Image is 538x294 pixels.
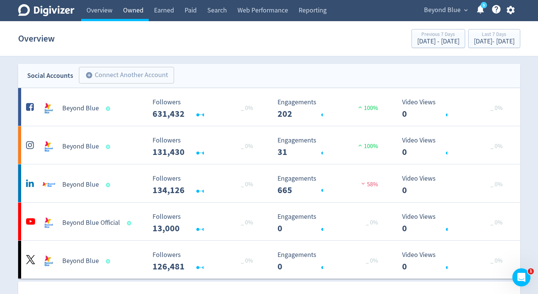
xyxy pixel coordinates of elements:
a: Beyond Blue Official undefinedBeyond Blue Official Followers --- _ 0% Followers 13,000 Engagement... [18,203,520,240]
span: _ 0% [490,257,503,265]
span: 58% [359,181,378,188]
img: Beyond Blue Official undefined [41,215,56,231]
span: _ 0% [490,219,503,226]
h1: Overview [18,26,55,51]
span: Data last synced: 29 Sep 2025, 4:02pm (AEST) [106,259,112,263]
svg: Followers --- [149,99,262,119]
img: Beyond Blue undefined [41,177,56,192]
div: [DATE] - [DATE] [474,38,515,45]
div: Previous 7 Days [417,32,459,38]
div: Social Accounts [27,70,73,81]
span: _ 0% [241,257,253,265]
span: Data last synced: 29 Sep 2025, 1:02pm (AEST) [106,107,112,111]
span: _ 0% [241,219,253,226]
img: negative-performance.svg [359,181,367,186]
text: 5 [483,3,484,8]
span: _ 0% [490,181,503,188]
button: Previous 7 Days[DATE] - [DATE] [412,29,465,48]
span: Data last synced: 29 Sep 2025, 8:03am (AEST) [106,183,112,187]
iframe: Intercom live chat [512,268,530,286]
a: Beyond Blue undefinedBeyond Blue Followers --- _ 0% Followers 631,432 Engagements 202 Engagements... [18,88,520,126]
span: _ 0% [241,104,253,112]
h5: Beyond Blue [62,180,99,189]
button: Connect Another Account [79,67,174,84]
h5: Beyond Blue [62,104,99,113]
a: 5 [481,2,487,8]
svg: Video Views 0 [398,213,512,233]
span: Data last synced: 29 Sep 2025, 12:02am (AEST) [127,221,133,225]
span: _ 0% [366,257,378,265]
svg: Followers --- [149,175,262,195]
span: _ 0% [241,181,253,188]
span: Beyond Blue [424,4,461,16]
a: Connect Another Account [73,68,174,84]
h5: Beyond Blue [62,257,99,266]
span: 100% [356,104,378,112]
span: Data last synced: 29 Sep 2025, 8:03am (AEST) [106,145,112,149]
h5: Beyond Blue Official [62,218,120,227]
img: Beyond Blue undefined [41,254,56,269]
svg: Video Views 0 [398,137,512,157]
span: _ 0% [241,142,253,150]
svg: Engagements 202 [274,99,387,119]
img: positive-performance.svg [356,142,364,148]
span: expand_more [462,7,469,14]
svg: Engagements 665 [274,175,387,195]
svg: Followers --- [149,251,262,271]
span: _ 0% [490,104,503,112]
a: Beyond Blue undefinedBeyond Blue Followers --- _ 0% Followers 131,430 Engagements 31 Engagements ... [18,126,520,164]
span: add_circle [85,71,93,79]
svg: Video Views 0 [398,175,512,195]
img: Beyond Blue undefined [41,101,56,116]
svg: Video Views 0 [398,251,512,271]
svg: Engagements 31 [274,137,387,157]
svg: Engagements 0 [274,251,387,271]
svg: Video Views 0 [398,99,512,119]
svg: Followers --- [149,213,262,233]
img: Beyond Blue undefined [41,139,56,154]
h5: Beyond Blue [62,142,99,151]
img: positive-performance.svg [356,104,364,110]
span: _ 0% [490,142,503,150]
button: Last 7 Days[DATE]- [DATE] [468,29,520,48]
button: Beyond Blue [421,4,470,16]
span: 100% [356,142,378,150]
svg: Engagements 0 [274,213,387,233]
svg: Followers --- [149,137,262,157]
span: _ 0% [366,219,378,226]
a: Beyond Blue undefinedBeyond Blue Followers --- _ 0% Followers 134,126 Engagements 665 Engagements... [18,164,520,202]
span: 1 [528,268,534,274]
a: Beyond Blue undefinedBeyond Blue Followers --- _ 0% Followers 126,481 Engagements 0 Engagements 0... [18,241,520,279]
div: Last 7 Days [474,32,515,38]
div: [DATE] - [DATE] [417,38,459,45]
